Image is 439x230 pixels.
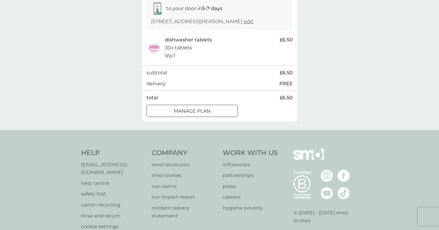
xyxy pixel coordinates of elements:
[280,94,293,102] span: £6.50
[279,80,293,88] p: FREE
[152,193,217,201] a: our impact report
[338,170,350,182] img: visit the smol Facebook page
[152,182,217,190] a: our claims
[81,161,146,176] a: [EMAIL_ADDRESS][DOMAIN_NAME]
[223,161,278,169] a: influencers
[174,107,211,115] p: Manage plan
[280,69,293,77] span: £6.50
[223,148,278,158] h4: Work With Us
[147,80,166,88] p: delivery
[165,51,175,59] p: qty : 1
[147,94,158,102] p: total
[152,204,217,220] a: modern slavery statement
[81,190,146,198] a: safety first
[152,161,217,169] a: smol revolution
[244,19,253,24] a: edit
[293,148,324,169] img: smol
[165,44,192,52] p: 30x tablets
[152,148,217,158] h4: Company
[293,209,358,225] p: © [DATE] - [DATE] smol limited
[223,204,278,212] a: hygiene poverty
[81,201,146,209] a: carton recycling
[202,5,222,11] strong: 5-7 days
[223,182,278,190] a: press
[321,170,333,182] img: visit the smol Instagram page
[321,187,333,199] img: visit the smol Youtube page
[81,212,146,220] a: rinse and return
[338,187,350,199] img: visit the smol Tiktok page
[223,193,278,201] a: careers
[280,36,293,44] span: £6.50
[147,69,167,77] p: subtotal
[151,18,253,26] p: [STREET_ADDRESS][PERSON_NAME]
[81,179,146,187] a: help centre
[81,148,146,158] h4: Help
[152,172,217,179] a: smol stories
[165,36,212,44] p: dishwasher tablets
[223,172,278,179] a: partnerships
[166,5,222,11] span: to your door in
[147,105,238,117] button: Manage plan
